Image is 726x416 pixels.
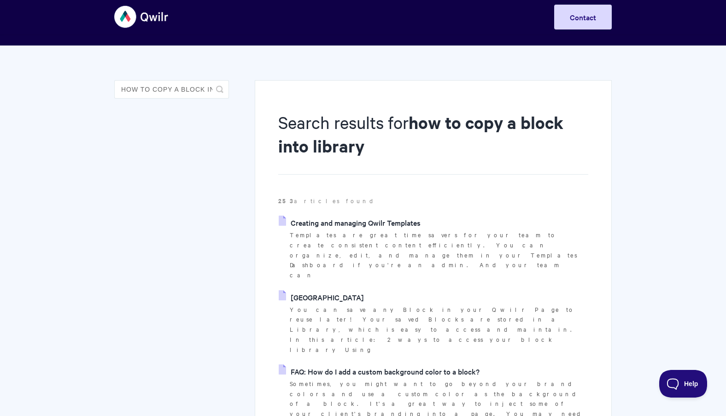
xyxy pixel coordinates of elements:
strong: 253 [278,196,294,205]
input: Search [114,80,229,99]
h1: Search results for [278,111,588,175]
strong: how to copy a block into library [278,111,563,157]
iframe: Toggle Customer Support [659,370,708,398]
a: [GEOGRAPHIC_DATA] [279,290,364,304]
a: Creating and managing Qwilr Templates [279,216,421,229]
a: FAQ: How do I add a custom background color to a block? [279,364,480,378]
p: You can save any Block in your Qwilr Page to reuse later! Your saved Blocks are stored in a Libra... [290,305,588,355]
p: Templates are great time savers for your team to create consistent content efficiently. You can o... [290,230,588,280]
a: Contact [554,5,612,29]
p: articles found [278,196,588,206]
